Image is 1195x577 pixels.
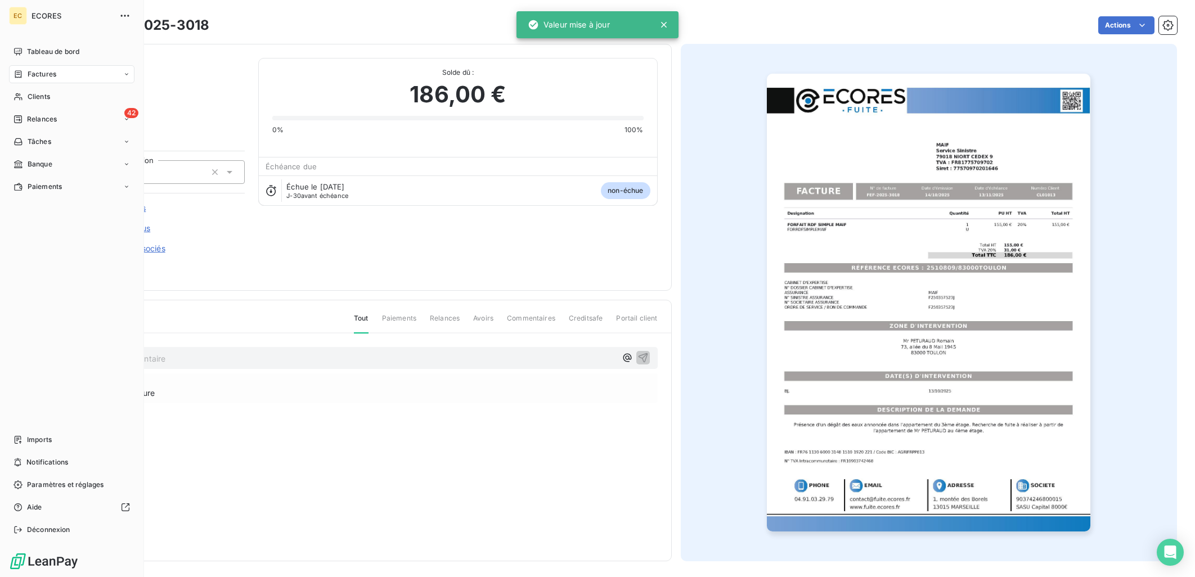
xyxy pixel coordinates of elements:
[27,480,104,490] span: Paramètres et réglages
[28,159,52,169] span: Banque
[410,78,506,111] span: 186,00 €
[27,47,79,57] span: Tableau de bord
[354,313,369,333] span: Tout
[27,435,52,445] span: Imports
[601,182,650,199] span: non-échue
[1098,16,1154,34] button: Actions
[286,182,344,191] span: Échue le [DATE]
[528,15,610,35] div: Valeur mise à jour
[616,313,657,332] span: Portail client
[767,74,1090,531] img: invoice_thumbnail
[9,552,79,570] img: Logo LeanPay
[9,498,134,516] a: Aide
[286,192,301,200] span: J-30
[88,71,245,80] span: MAIF
[32,11,113,20] span: ECORES
[28,92,50,102] span: Clients
[286,192,348,199] span: avant échéance
[625,125,644,135] span: 100%
[272,125,284,135] span: 0%
[27,114,57,124] span: Relances
[382,313,416,332] span: Paiements
[105,15,209,35] h3: FEF-2025-3018
[28,137,51,147] span: Tâches
[430,313,460,332] span: Relances
[27,525,70,535] span: Déconnexion
[26,457,68,467] span: Notifications
[272,67,643,78] span: Solde dû :
[266,162,317,171] span: Échéance due
[28,69,56,79] span: Factures
[507,313,555,332] span: Commentaires
[27,502,42,512] span: Aide
[569,313,603,332] span: Creditsafe
[28,182,62,192] span: Paiements
[1157,539,1184,566] div: Open Intercom Messenger
[124,108,138,118] span: 42
[9,7,27,25] div: EC
[473,313,493,332] span: Avoirs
